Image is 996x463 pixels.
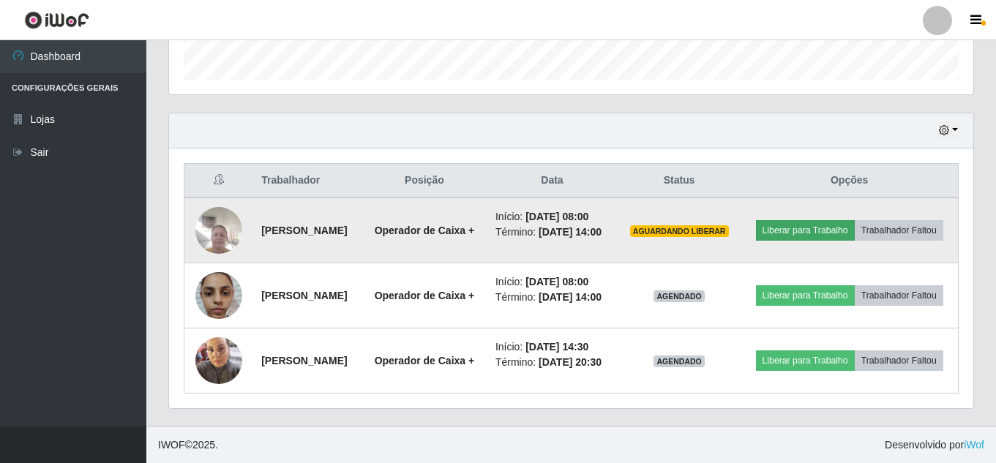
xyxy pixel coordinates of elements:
button: Trabalhador Faltou [855,285,943,306]
th: Trabalhador [252,164,362,198]
img: 1752766902876.jpeg [195,264,242,326]
button: Trabalhador Faltou [855,220,943,241]
strong: [PERSON_NAME] [261,225,347,236]
li: Início: [495,339,609,355]
strong: Operador de Caixa + [375,355,475,366]
time: [DATE] 14:00 [539,226,602,238]
button: Liberar para Trabalho [756,220,855,241]
strong: [PERSON_NAME] [261,290,347,301]
button: Trabalhador Faltou [855,350,943,371]
time: [DATE] 08:00 [525,211,588,222]
span: Desenvolvido por [885,437,984,453]
time: [DATE] 08:00 [525,276,588,287]
li: Início: [495,274,609,290]
li: Término: [495,355,609,370]
li: Término: [495,225,609,240]
strong: Operador de Caixa + [375,290,475,301]
span: IWOF [158,439,185,451]
strong: Operador de Caixa + [375,225,475,236]
th: Status [618,164,741,198]
th: Posição [362,164,487,198]
img: 1624968154038.jpeg [195,199,242,261]
li: Início: [495,209,609,225]
th: Data [487,164,618,198]
time: [DATE] 14:00 [539,291,602,303]
a: iWof [964,439,984,451]
button: Liberar para Trabalho [756,350,855,371]
img: 1752796864999.jpeg [195,329,242,391]
span: © 2025 . [158,437,218,453]
li: Término: [495,290,609,305]
span: AGENDADO [654,290,705,302]
strong: [PERSON_NAME] [261,355,347,366]
time: [DATE] 14:30 [525,341,588,353]
th: Opções [741,164,958,198]
span: AGUARDANDO LIBERAR [630,225,729,237]
img: CoreUI Logo [24,11,89,29]
span: AGENDADO [654,355,705,367]
button: Liberar para Trabalho [756,285,855,306]
time: [DATE] 20:30 [539,356,602,368]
